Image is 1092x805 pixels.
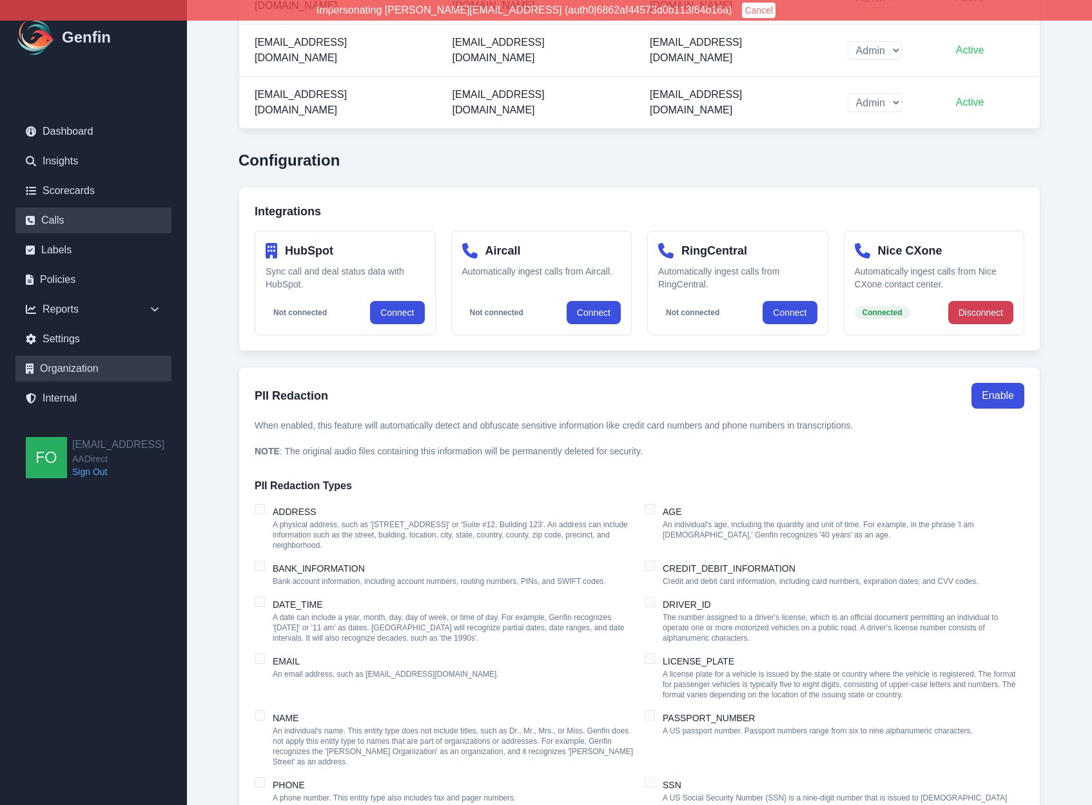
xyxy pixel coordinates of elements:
[663,713,755,723] label: PASSPORT_NUMBER
[273,669,499,679] p: An email address, such as [EMAIL_ADDRESS][DOMAIN_NAME].
[255,446,280,456] strong: NOTE
[273,563,365,574] label: BANK_INFORMATION
[255,387,328,405] h3: PII Redaction
[956,97,984,108] span: Active
[453,89,545,115] span: [EMAIL_ADDRESS][DOMAIN_NAME]
[462,265,621,278] p: Automatically ingest calls from Aircall.
[370,301,424,324] a: Connect
[15,237,171,263] a: Labels
[567,301,621,324] a: Connect
[273,519,634,550] p: A physical address, such as '[STREET_ADDRESS]' or 'Suite #12, Building 123'. An address can inclu...
[273,713,298,723] label: NAME
[15,326,171,352] a: Settings
[650,37,742,63] span: [EMAIL_ADDRESS][DOMAIN_NAME]
[663,599,711,610] label: DRIVER_ID
[72,437,164,452] h2: [EMAIL_ADDRESS]
[763,301,817,324] a: Connect
[15,296,171,322] div: Reports
[948,301,1013,324] button: Disconnect
[273,780,305,790] label: PHONE
[273,656,300,666] label: EMAIL
[663,612,1024,643] p: The number assigned to a driver's license, which is an official document permitting an individual...
[663,780,681,790] label: SSN
[453,37,545,63] span: [EMAIL_ADDRESS][DOMAIN_NAME]
[15,119,171,144] a: Dashboard
[239,150,1040,171] h2: Configuration
[15,385,171,411] a: Internal
[255,202,1024,220] h3: Integrations
[62,27,111,48] h1: Genfin
[663,669,1024,700] p: A license plate for a vehicle is issued by the state or country where the vehicle is registered. ...
[273,599,323,610] label: DATE_TIME
[650,89,742,115] span: [EMAIL_ADDRESS][DOMAIN_NAME]
[26,437,67,478] img: founders@genfin.ai
[658,306,727,319] span: Not connected
[462,306,531,319] span: Not connected
[255,37,347,63] span: [EMAIL_ADDRESS][DOMAIN_NAME]
[273,507,317,517] label: ADDRESS
[971,383,1024,409] button: Enable
[15,17,57,58] img: Logo
[658,265,817,291] p: Automatically ingest calls from RingCentral.
[273,612,634,643] p: A date can include a year, month, day, day of week, or time of day. For example, Genfin recognize...
[663,656,734,666] label: LICENSE_PLATE
[266,306,335,319] span: Not connected
[15,178,171,204] a: Scorecards
[255,419,1024,458] p: When enabled, this feature will automatically detect and obfuscate sensitive information like cre...
[681,242,747,260] h4: RingCentral
[255,478,1024,494] h4: PII Redaction Types
[72,452,164,465] span: AADirect
[663,563,795,574] label: CREDIT_DEBIT_INFORMATION
[742,3,775,18] button: Cancel
[285,242,333,260] h4: HubSpot
[855,306,910,319] span: Connected on Aug 27, 2025
[956,44,984,55] span: Active
[663,519,1024,540] p: An individual's age, including the quantity and unit of time. For example, in the phrase 'I am [D...
[878,242,942,260] h4: Nice CXone
[15,148,171,174] a: Insights
[663,726,973,736] p: A US passport number. Passport numbers range from six to nine alphanumeric characters.
[663,507,682,517] label: AGE
[855,265,1014,291] p: Automatically ingest calls from Nice CXone contact center.
[15,356,171,382] a: Organization
[273,726,634,767] p: An individual's name. This entity type does not include titles, such as Dr., Mr., Mrs., or Miss. ...
[15,208,171,233] a: Calls
[266,265,425,291] p: Sync call and deal status data with HubSpot.
[273,576,606,587] p: Bank account information, including account numbers, routing numbers, PINs, and SWIFT codes.
[273,793,516,803] p: A phone number. This entity type also includes fax and pager numbers.
[72,465,164,478] a: Sign Out
[663,576,979,587] p: Credit and debit card information, including card numbers, expiration dates, and CVV codes.
[485,242,521,260] h4: Aircall
[255,89,347,115] span: [EMAIL_ADDRESS][DOMAIN_NAME]
[15,267,171,293] a: Policies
